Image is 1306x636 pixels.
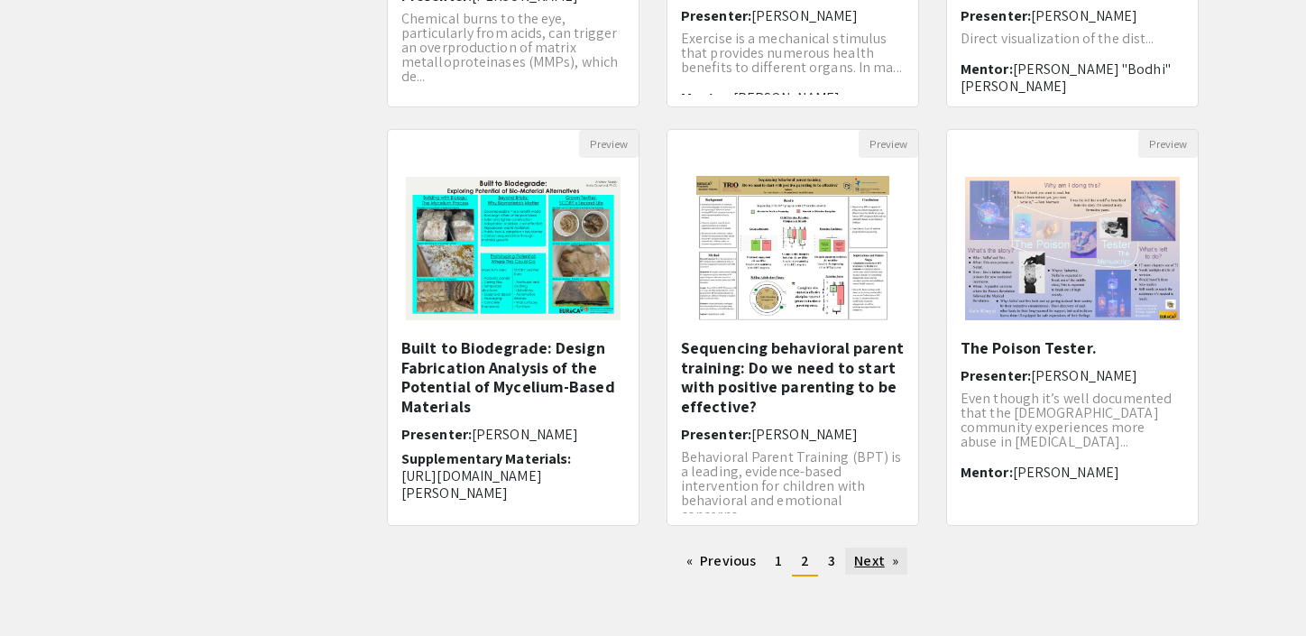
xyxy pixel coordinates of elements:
img: <p><strong>Sequencing behavioral parent training: Do we need to start with positive parenting to ... [678,158,906,338]
span: Supplementary Materials: [401,449,571,468]
p: [URL][DOMAIN_NAME][PERSON_NAME] [401,467,625,502]
button: Preview [579,130,639,158]
iframe: Chat [14,555,77,622]
button: Preview [859,130,918,158]
h5: Sequencing behavioral parent training: Do we need to start with positive parenting to be effective? [681,338,905,416]
ul: Pagination [387,548,1199,576]
span: [PERSON_NAME] [472,425,578,444]
span: Even though it’s well documented that the [DEMOGRAPHIC_DATA] community experiences more abuse in ... [961,389,1172,451]
div: Open Presentation <p>The Poison Tester. </p> [946,129,1199,526]
span: [PERSON_NAME] "Bodhi" [PERSON_NAME] [961,60,1171,96]
span: Exercise is a mechanical stimulus that provides numerous health benefits to different organs. In ... [681,29,902,77]
span: Mentor: [961,463,1013,482]
span: [PERSON_NAME] [1031,6,1137,25]
span: Mentor: [961,60,1013,78]
h6: Presenter: [961,7,1184,24]
div: Open Presentation <p><strong>Sequencing behavioral parent training: Do we need to start with posi... [667,129,919,526]
span: [PERSON_NAME] [1031,366,1137,385]
span: [PERSON_NAME] [1013,463,1119,482]
span: [PERSON_NAME] [751,425,858,444]
button: Preview [1138,130,1198,158]
p: Chemical burns to the eye, particularly from acids, can trigger an overproduction of matrix metal... [401,12,625,84]
h6: Presenter: [401,426,625,443]
img: <p>Built to Biodegrade: Design Fabrication Analysis of the Potential of Mycelium-Based Materials</p> [388,159,639,338]
p: Direct visualization of the dist... [961,32,1184,46]
img: <p>The Poison Tester. </p> [947,159,1198,338]
h6: Presenter: [681,7,905,24]
span: [PERSON_NAME] [733,88,840,107]
p: Behavioral Parent Training (BPT) is a leading, evidence-based intervention for children with beha... [681,450,905,522]
a: Previous page [677,548,765,575]
span: 2 [801,551,809,570]
h5: Built to Biodegrade: Design Fabrication Analysis of the Potential of Mycelium-Based Materials [401,338,625,416]
h6: Presenter: [961,367,1184,384]
span: 1 [775,551,782,570]
h5: The Poison Tester. [961,338,1184,358]
h6: Presenter: [681,426,905,443]
span: [PERSON_NAME] [751,6,858,25]
a: Next page [845,548,907,575]
div: Open Presentation <p>Built to Biodegrade: Design Fabrication Analysis of the Potential of Myceliu... [387,129,639,526]
span: 3 [828,551,835,570]
span: Mentor: [681,88,733,107]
